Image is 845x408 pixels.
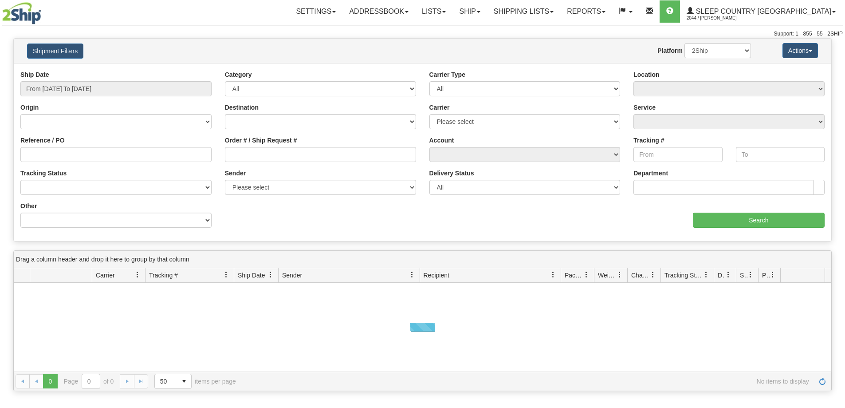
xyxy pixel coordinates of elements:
span: Delivery Status [718,271,725,280]
label: Ship Date [20,70,49,79]
a: Ship [452,0,487,23]
label: Platform [657,46,683,55]
label: Delivery Status [429,169,474,178]
input: Search [693,213,825,228]
label: Destination [225,103,259,112]
iframe: chat widget [825,158,844,249]
label: Reference / PO [20,136,65,145]
span: Charge [631,271,650,280]
label: Category [225,70,252,79]
label: Carrier [429,103,450,112]
span: Tracking # [149,271,178,280]
span: Shipment Issues [740,271,747,280]
a: Pickup Status filter column settings [765,267,780,282]
a: Delivery Status filter column settings [721,267,736,282]
a: Lists [415,0,452,23]
span: Recipient [424,271,449,280]
a: Addressbook [342,0,415,23]
label: Carrier Type [429,70,465,79]
a: Shipment Issues filter column settings [743,267,758,282]
label: Location [633,70,659,79]
span: No items to display [248,378,809,385]
span: Carrier [96,271,115,280]
span: Tracking Status [664,271,703,280]
a: Sender filter column settings [405,267,420,282]
span: Page 0 [43,374,57,388]
span: Weight [598,271,617,280]
a: Reports [560,0,612,23]
a: Shipping lists [487,0,560,23]
button: Actions [782,43,818,58]
label: Other [20,202,37,210]
div: grid grouping header [14,251,831,268]
label: Tracking Status [20,169,67,178]
label: Account [429,136,454,145]
span: Ship Date [238,271,265,280]
a: Weight filter column settings [612,267,627,282]
a: Carrier filter column settings [130,267,145,282]
input: From [633,147,722,162]
a: Settings [289,0,342,23]
span: Sender [282,271,302,280]
span: Page of 0 [64,374,114,389]
label: Order # / Ship Request # [225,136,297,145]
a: Tracking Status filter column settings [699,267,714,282]
label: Service [633,103,656,112]
span: select [177,374,191,388]
span: Sleep Country [GEOGRAPHIC_DATA] [694,8,831,15]
label: Tracking # [633,136,664,145]
label: Department [633,169,668,178]
a: Tracking # filter column settings [219,267,234,282]
span: Packages [565,271,583,280]
a: Recipient filter column settings [546,267,561,282]
div: Support: 1 - 855 - 55 - 2SHIP [2,30,843,38]
span: 2044 / [PERSON_NAME] [687,14,753,23]
label: Origin [20,103,39,112]
input: To [736,147,825,162]
span: items per page [154,374,236,389]
img: logo2044.jpg [2,2,41,24]
span: 50 [160,377,172,386]
a: Charge filter column settings [645,267,660,282]
a: Sleep Country [GEOGRAPHIC_DATA] 2044 / [PERSON_NAME] [680,0,842,23]
span: Pickup Status [762,271,770,280]
span: Page sizes drop down [154,374,192,389]
label: Sender [225,169,246,178]
button: Shipment Filters [27,44,83,59]
a: Ship Date filter column settings [263,267,278,282]
a: Packages filter column settings [579,267,594,282]
a: Refresh [815,374,829,388]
